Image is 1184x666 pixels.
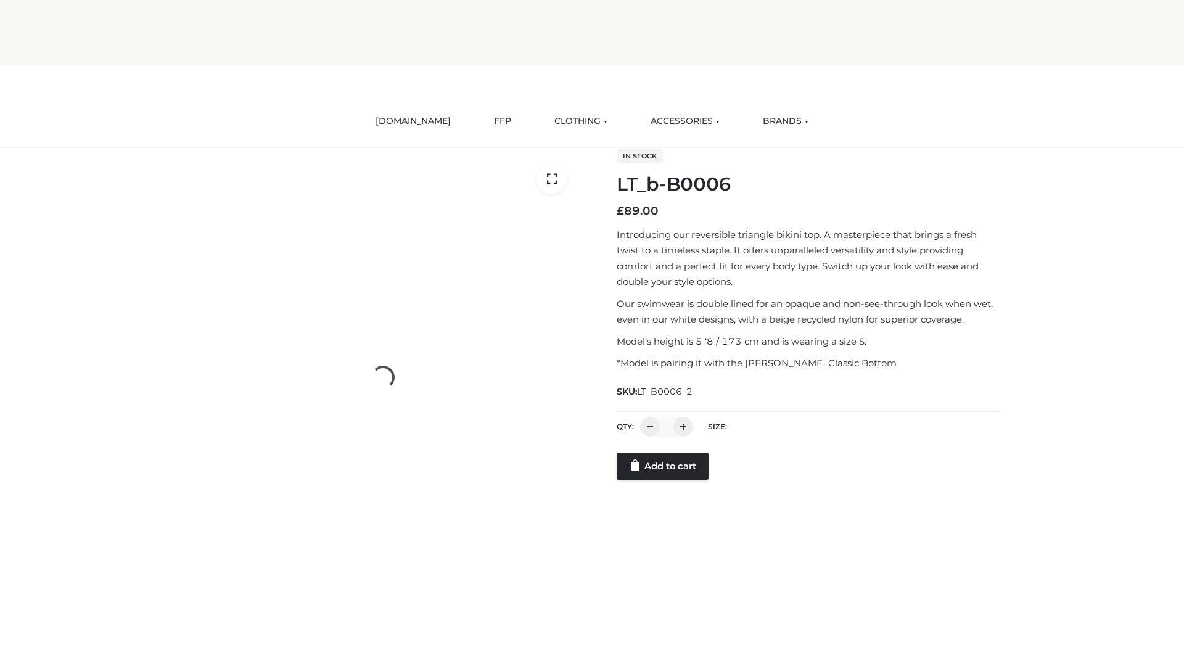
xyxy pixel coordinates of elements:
span: In stock [617,149,663,163]
p: *Model is pairing it with the [PERSON_NAME] Classic Bottom [617,355,1001,371]
span: LT_B0006_2 [637,386,693,397]
a: FFP [485,108,520,135]
span: SKU: [617,384,694,399]
p: Introducing our reversible triangle bikini top. A masterpiece that brings a fresh twist to a time... [617,227,1001,290]
bdi: 89.00 [617,204,659,218]
p: Model’s height is 5 ‘8 / 173 cm and is wearing a size S. [617,334,1001,350]
p: Our swimwear is double lined for an opaque and non-see-through look when wet, even in our white d... [617,296,1001,327]
a: BRANDS [754,108,818,135]
a: Add to cart [617,453,709,480]
a: [DOMAIN_NAME] [366,108,460,135]
label: Size: [708,422,727,431]
span: £ [617,204,624,218]
a: ACCESSORIES [641,108,729,135]
h1: LT_b-B0006 [617,173,1001,195]
label: QTY: [617,422,634,431]
a: CLOTHING [545,108,617,135]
